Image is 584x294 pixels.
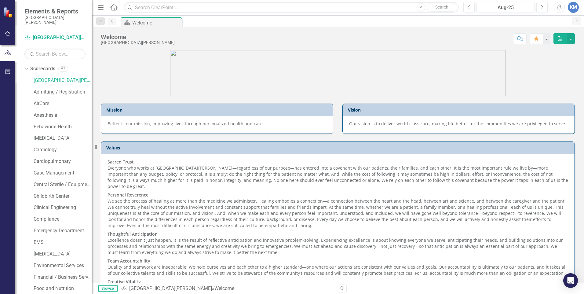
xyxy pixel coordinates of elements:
[34,204,92,211] a: Clinical Engineering
[34,239,92,246] a: EMS
[563,273,578,288] div: Open Intercom Messenger
[24,49,86,59] input: Search Below...
[170,50,506,96] img: SJRMC%20new%20logo%203.jpg
[108,257,568,277] p: Quality and teamwork are inseparable. We hold ourselves and each other to a higher standard—one w...
[124,2,459,13] input: Search ClearPoint...
[34,123,92,130] a: Behavioral Health
[108,231,158,237] strong: Thoughtful Anticipation
[24,34,86,41] a: [GEOGRAPHIC_DATA][PERSON_NAME]
[34,146,92,153] a: Cardiology
[34,193,92,200] a: Childbirth Center
[58,66,68,72] div: 53
[108,191,568,230] p: We see the process of healing as more than the medicine we administer. Healing embodies a connect...
[34,170,92,177] a: Case Management
[101,40,175,45] div: [GEOGRAPHIC_DATA][PERSON_NAME]
[132,19,180,27] div: Welcome
[34,262,92,269] a: Environmental Services
[34,227,92,234] a: Emergency Department
[34,100,92,107] a: AirCare
[34,216,92,223] a: Compliance
[129,285,212,291] a: [GEOGRAPHIC_DATA][PERSON_NAME]
[98,285,118,292] span: Browser
[108,230,568,257] p: Excellence doesn't just happen. It is the result of reflective anticipation and innovative proble...
[34,112,92,119] a: Anesthesia
[34,77,92,84] a: [GEOGRAPHIC_DATA][PERSON_NAME]
[34,158,92,165] a: Cardiopulmonary
[214,285,234,291] div: Welcome
[106,145,571,150] h3: Values
[427,3,457,12] button: Search
[3,7,14,18] img: ClearPoint Strategy
[34,181,92,188] a: Central Sterile / Equipment Distribution
[34,274,92,281] a: Financial / Business Services
[121,285,333,292] div: »
[476,2,535,13] button: Aug-25
[34,251,92,258] a: [MEDICAL_DATA]
[34,285,92,292] a: Food and Nutrition
[108,159,568,191] p: Everyone who works at [GEOGRAPHIC_DATA][PERSON_NAME]—regardless of our purpose—has entered into a...
[24,15,86,25] small: [GEOGRAPHIC_DATA][PERSON_NAME]
[108,279,141,285] strong: Creative Vitality
[348,108,571,112] h3: Vision
[106,108,330,112] h3: Mission
[108,258,150,264] strong: Team Accountability
[349,121,568,127] p: Our vision is to deliver world class care; making life better for the communities we are privileg...
[108,121,327,127] p: Better is our mission, improving lives through personalized health and care.
[435,5,448,9] span: Search
[479,4,533,11] div: Aug-25
[568,2,579,13] button: KM
[34,89,92,96] a: Admitting / Registration
[108,192,148,198] strong: Personal Reverence
[30,65,55,72] a: Scorecards
[34,135,92,142] a: [MEDICAL_DATA]
[101,34,175,40] div: Welcome
[108,159,134,165] strong: Sacred Trust
[24,8,86,15] span: Elements & Reports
